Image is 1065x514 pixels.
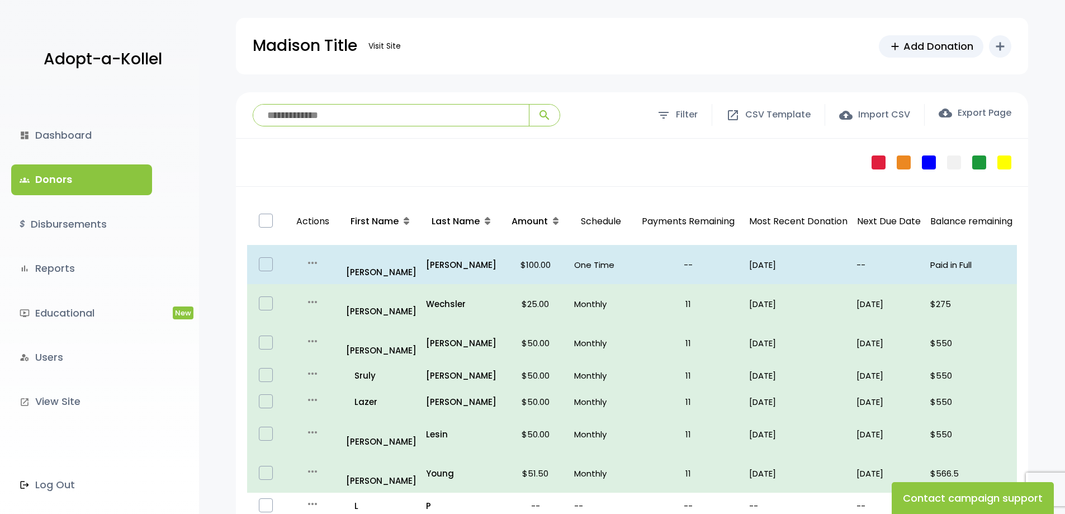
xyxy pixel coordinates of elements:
[930,427,1012,442] p: $550
[346,249,417,280] a: [PERSON_NAME]
[432,215,480,228] span: Last Name
[426,296,497,312] a: Wechsler
[506,498,565,513] p: --
[726,109,740,122] span: open_in_new
[306,393,319,407] i: more_horiz
[930,466,1012,481] p: $566.5
[11,253,152,284] a: bar_chartReports
[20,397,30,407] i: launch
[574,296,627,312] p: Monthly
[749,257,848,272] p: [DATE]
[745,107,811,123] span: CSV Template
[676,107,698,123] span: Filter
[930,394,1012,409] p: $550
[426,498,497,513] a: P
[636,257,740,272] p: --
[20,130,30,140] i: dashboard
[426,394,497,409] a: [PERSON_NAME]
[346,458,417,488] a: [PERSON_NAME]
[856,257,921,272] p: --
[11,164,152,195] a: groupsDonors
[346,328,417,358] a: [PERSON_NAME]
[11,470,152,500] a: Log Out
[426,336,497,351] a: [PERSON_NAME]
[993,40,1007,53] i: add
[892,482,1054,514] button: Contact campaign support
[930,257,1012,272] p: Paid in Full
[306,465,319,478] i: more_horiz
[11,342,152,372] a: manage_accountsUsers
[426,257,497,272] a: [PERSON_NAME]
[306,426,319,439] i: more_horiz
[306,295,319,309] i: more_horiz
[636,202,740,241] p: Payments Remaining
[346,498,417,513] a: L
[506,368,565,383] p: $50.00
[939,106,1011,120] label: Export Page
[856,498,921,513] p: --
[426,368,497,383] a: [PERSON_NAME]
[346,368,417,383] a: Sruly
[506,466,565,481] p: $51.50
[657,109,670,122] span: filter_list
[351,215,399,228] span: First Name
[749,466,848,481] p: [DATE]
[512,215,548,228] span: Amount
[426,427,497,442] p: Lesin
[856,336,921,351] p: [DATE]
[574,498,627,513] p: --
[363,35,406,57] a: Visit Site
[839,109,853,122] span: cloud_upload
[11,120,152,150] a: dashboardDashboard
[306,367,319,380] i: more_horiz
[346,419,417,449] p: [PERSON_NAME]
[930,296,1012,312] p: $275
[20,263,30,273] i: bar_chart
[856,427,921,442] p: [DATE]
[38,32,162,87] a: Adopt-a-Kollel
[529,105,560,126] button: search
[879,35,983,58] a: addAdd Donation
[574,394,627,409] p: Monthly
[506,394,565,409] p: $50.00
[306,497,319,511] i: more_horiz
[44,45,162,73] p: Adopt-a-Kollel
[636,466,740,481] p: 11
[20,308,30,318] i: ondemand_video
[856,394,921,409] p: [DATE]
[856,368,921,383] p: [DATE]
[20,175,30,185] span: groups
[636,427,740,442] p: 11
[346,289,417,319] a: [PERSON_NAME]
[574,427,627,442] p: Monthly
[636,368,740,383] p: 11
[636,394,740,409] p: 11
[903,39,973,54] span: Add Donation
[939,106,952,120] span: cloud_download
[856,296,921,312] p: [DATE]
[574,336,627,351] p: Monthly
[636,336,740,351] p: 11
[749,427,848,442] p: [DATE]
[11,386,152,417] a: launchView Site
[749,336,848,351] p: [DATE]
[856,214,921,230] p: Next Due Date
[636,296,740,312] p: 11
[346,394,417,409] p: Lazer
[930,336,1012,351] p: $550
[749,368,848,383] p: [DATE]
[930,368,1012,383] p: $550
[426,466,497,481] p: Young
[538,109,551,122] span: search
[506,296,565,312] p: $25.00
[11,298,152,328] a: ondemand_videoEducationalNew
[574,368,627,383] p: Monthly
